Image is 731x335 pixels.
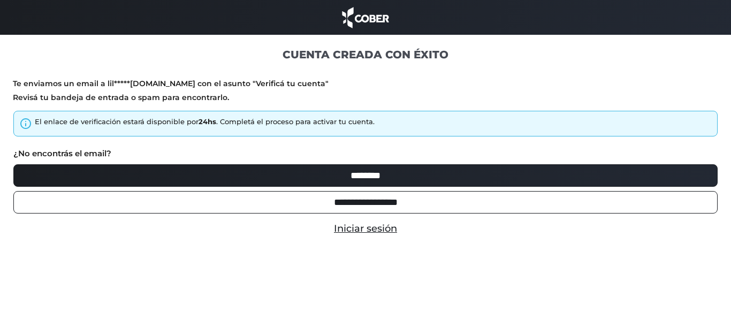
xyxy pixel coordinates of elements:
label: ¿No encontrás el email? [13,148,111,160]
a: Iniciar sesión [334,223,397,234]
div: El enlace de verificación estará disponible por . Completá el proceso para activar tu cuenta. [35,117,375,127]
h1: CUENTA CREADA CON ÉXITO [13,48,718,62]
p: Te enviamos un email a lil*****[DOMAIN_NAME] con el asunto "Verificá tu cuenta" [13,79,718,89]
p: Revisá tu bandeja de entrada o spam para encontrarlo. [13,93,718,103]
img: cober_marca.png [339,5,392,29]
strong: 24hs [199,117,216,126]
